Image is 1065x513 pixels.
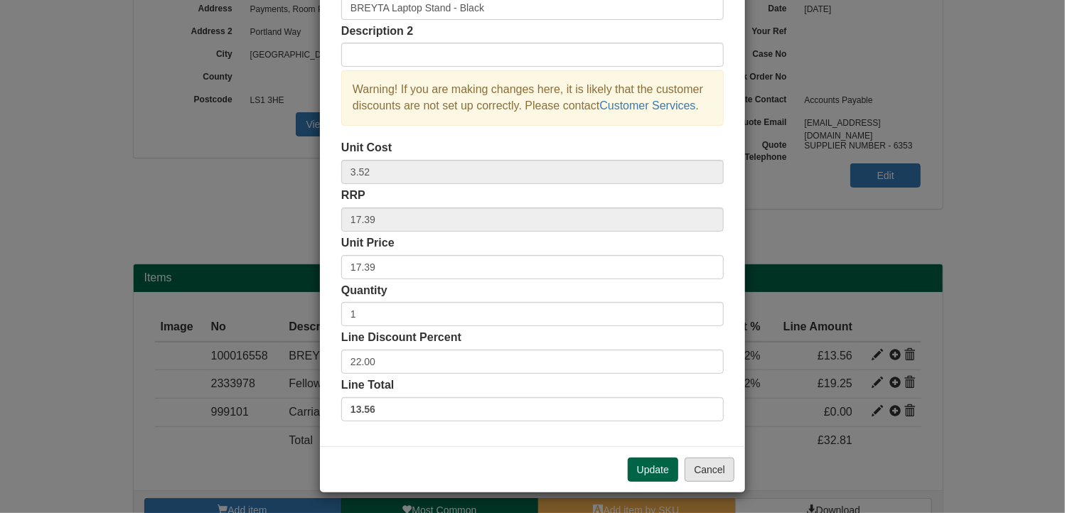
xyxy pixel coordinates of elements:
[341,377,394,394] label: Line Total
[341,330,461,346] label: Line Discount Percent
[341,23,413,40] label: Description 2
[685,458,734,482] button: Cancel
[599,99,695,112] a: Customer Services
[341,140,392,156] label: Unit Cost
[341,283,387,299] label: Quantity
[341,235,395,252] label: Unit Price
[341,70,724,126] div: Warning! If you are making changes here, it is likely that the customer discounts are not set up ...
[628,458,678,482] button: Update
[341,188,365,204] label: RRP
[341,397,724,421] label: 13.56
